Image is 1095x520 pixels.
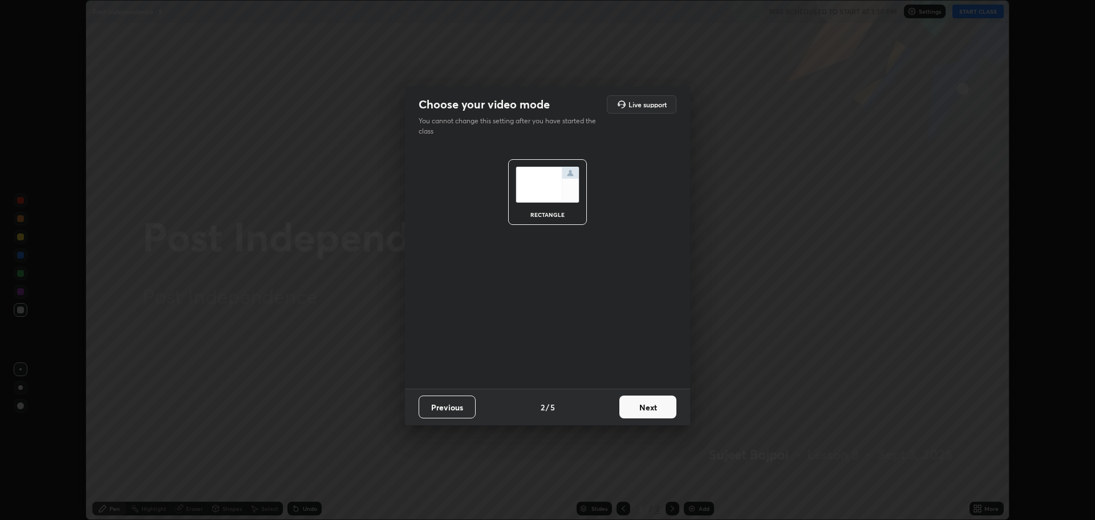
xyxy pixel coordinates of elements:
h5: Live support [628,101,667,108]
img: normalScreenIcon.ae25ed63.svg [516,167,579,203]
p: You cannot change this setting after you have started the class [419,116,603,136]
h4: 2 [541,401,545,413]
h4: / [546,401,549,413]
button: Previous [419,396,476,418]
button: Next [619,396,676,418]
h4: 5 [550,401,555,413]
div: rectangle [525,212,570,217]
h2: Choose your video mode [419,97,550,112]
